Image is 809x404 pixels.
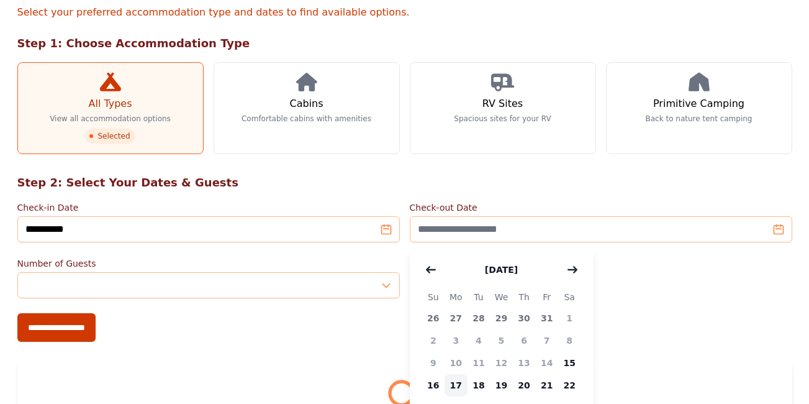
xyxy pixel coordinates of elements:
[513,307,536,329] span: 30
[17,201,400,214] label: Check-in Date
[410,201,792,214] label: Check-out Date
[445,352,468,374] span: 10
[468,352,490,374] span: 11
[513,352,536,374] span: 13
[17,62,204,154] a: All Types View all accommodation options Selected
[85,129,135,144] span: Selected
[17,5,792,20] p: Select your preferred accommodation type and dates to find available options.
[513,374,536,397] span: 20
[558,374,581,397] span: 22
[558,307,581,329] span: 1
[558,329,581,352] span: 8
[445,307,468,329] span: 27
[454,114,551,124] p: Spacious sites for your RV
[606,62,792,154] a: Primitive Camping Back to nature tent camping
[558,352,581,374] span: 15
[17,174,792,191] h2: Step 2: Select Your Dates & Guests
[17,257,400,270] label: Number of Guests
[535,374,558,397] span: 21
[490,352,513,374] span: 12
[468,290,490,305] span: Tu
[468,374,490,397] span: 18
[535,290,558,305] span: Fr
[422,307,445,329] span: 26
[490,307,513,329] span: 29
[410,62,596,154] a: RV Sites Spacious sites for your RV
[513,329,536,352] span: 6
[242,114,371,124] p: Comfortable cabins with amenities
[482,96,523,111] h3: RV Sites
[445,329,468,352] span: 3
[422,329,445,352] span: 2
[289,96,323,111] h3: Cabins
[653,96,744,111] h3: Primitive Camping
[490,374,513,397] span: 19
[472,257,530,282] button: [DATE]
[468,329,490,352] span: 4
[88,96,132,111] h3: All Types
[422,290,445,305] span: Su
[422,374,445,397] span: 16
[468,307,490,329] span: 28
[535,329,558,352] span: 7
[535,352,558,374] span: 14
[17,35,792,52] h2: Step 1: Choose Accommodation Type
[490,290,513,305] span: We
[558,290,581,305] span: Sa
[422,352,445,374] span: 9
[490,329,513,352] span: 5
[535,307,558,329] span: 31
[646,114,753,124] p: Back to nature tent camping
[513,290,536,305] span: Th
[445,374,468,397] span: 17
[214,62,400,154] a: Cabins Comfortable cabins with amenities
[50,114,171,124] p: View all accommodation options
[445,290,468,305] span: Mo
